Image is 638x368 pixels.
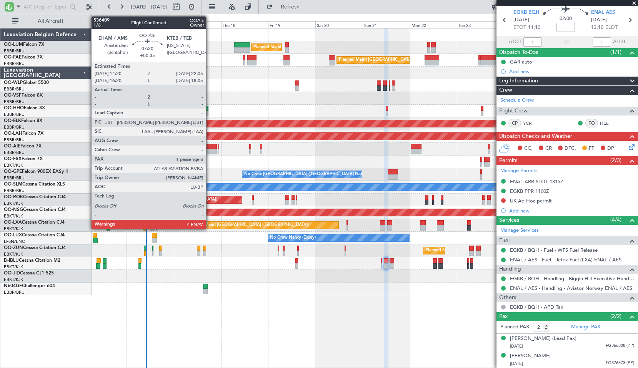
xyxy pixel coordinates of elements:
span: Dispatch Checks and Weather [499,132,572,141]
div: Planned Maint [GEOGRAPHIC_DATA] ([GEOGRAPHIC_DATA]) [188,219,309,231]
a: EGKB / BQH - Handling - Biggin Hill Executive Handling EGKB / BQH [510,275,634,282]
div: Sat 20 [315,21,363,28]
span: OO-LUM [4,42,23,47]
a: OO-JIDCessna CJ1 525 [4,271,54,276]
span: Pax [499,312,508,321]
a: EBKT/KJK [4,251,23,257]
a: OO-ROKCessna Citation CJ4 [4,195,66,199]
span: [DATE] [510,361,523,366]
span: ALDT [613,38,626,46]
a: Manage Permits [500,167,538,175]
div: [PERSON_NAME] [510,352,551,360]
div: [PERSON_NAME] (Lead Pax) [510,335,576,343]
div: Planned Maint [GEOGRAPHIC_DATA] ([GEOGRAPHIC_DATA]) [96,194,217,206]
a: EBBR/BRU [4,86,25,92]
button: All Aircraft [8,15,83,27]
a: EBBR/BRU [4,48,25,54]
div: Tue 16 [127,21,174,28]
a: EBKT/KJK [4,226,23,232]
span: OO-HHO [4,106,24,110]
input: --:-- [523,37,542,47]
span: Leg Information [499,77,538,85]
a: EBBR/BRU [4,175,25,181]
a: Manage Services [500,227,539,234]
a: OO-GPEFalcon 900EX EASy II [4,169,68,174]
a: EGKB / BQH - APD Tax [510,304,563,310]
span: D-IBLU [4,258,19,263]
span: OO-FSX [4,157,22,161]
div: Mon 15 [79,21,127,28]
a: EBKT/KJK [4,277,23,283]
span: OO-LUX [4,233,22,238]
div: Thu 18 [221,21,268,28]
a: OO-WLPGlobal 5500 [4,80,49,85]
a: OO-ELKFalcon 8X [4,119,42,123]
span: EGKB BQH [513,9,540,17]
div: Tue 23 [457,21,504,28]
div: GAR auto [510,59,532,65]
div: Add new [509,207,634,214]
a: OO-ZUNCessna Citation CJ4 [4,246,66,250]
span: (1/1) [610,48,621,56]
span: OO-AIE [4,144,20,149]
div: Planned Maint [GEOGRAPHIC_DATA] ([GEOGRAPHIC_DATA] National) [339,54,478,66]
span: [DATE] [591,16,607,24]
span: ATOT [509,38,521,46]
a: OO-LAHFalcon 7X [4,131,43,136]
a: OO-LUMFalcon 7X [4,42,44,47]
span: [DATE] - [DATE] [131,3,167,10]
div: Mon 22 [410,21,457,28]
span: OO-NSG [4,207,23,212]
span: OO-JID [4,271,20,276]
div: Add new [509,68,634,75]
input: A/C (Reg. or Type) [23,1,68,13]
span: OO-LXA [4,220,22,225]
span: OO-ZUN [4,246,23,250]
a: OO-NSGCessna Citation CJ4 [4,207,66,212]
span: [DATE] [513,16,529,24]
span: OO-GPE [4,169,22,174]
span: DFC, [565,145,576,152]
div: UK Ad Hoc permit [510,197,552,204]
span: [DATE] [510,343,523,349]
a: Schedule Crew [500,97,534,104]
div: No Crew Nancy (Essey) [270,232,316,244]
a: N604GFChallenger 604 [4,284,55,288]
a: EBKT/KJK [4,162,23,168]
span: Services [499,216,519,225]
span: FG376573 (PP) [606,360,634,366]
span: (2/2) [610,312,621,320]
a: OO-AIEFalcon 7X [4,144,42,149]
div: ENAL ARR SLOT 1315Z [510,178,563,185]
span: ENAL AES [591,9,615,17]
a: YCR [523,120,540,127]
span: ETOT [513,24,526,32]
span: CC, [524,145,533,152]
a: ENAL / AES - Fuel - Jetex Fuel (LXA) ENAL / AES [510,256,621,263]
a: OO-LUXCessna Citation CJ4 [4,233,65,238]
div: CP [508,119,521,127]
a: OO-VSFFalcon 8X [4,93,43,98]
a: EBKT/KJK [4,201,23,206]
span: OO-ELK [4,119,21,123]
a: EBBR/BRU [4,112,25,117]
a: D-IBLUCessna Citation M2 [4,258,60,263]
div: No Crew [GEOGRAPHIC_DATA] ([GEOGRAPHIC_DATA] National) [244,169,373,180]
a: EBBR/BRU [4,124,25,130]
button: Refresh [263,1,309,13]
span: 02:00 [560,15,572,23]
a: EBBR/BRU [4,289,25,295]
div: Wed 17 [174,21,221,28]
a: HEL [600,120,617,127]
span: OO-WLP [4,80,23,85]
a: ENAL / AES - Handling - Aviator Norway ENAL / AES [510,285,632,291]
a: EBBR/BRU [4,150,25,156]
div: Planned Maint Kortrijk-[GEOGRAPHIC_DATA] [425,245,515,256]
a: LFSN/ENC [4,239,25,244]
a: OO-LXACessna Citation CJ4 [4,220,65,225]
span: CR [545,145,552,152]
span: Dispatch To-Dos [499,48,538,57]
span: Crew [499,86,512,95]
span: Permits [499,156,517,165]
span: OO-ROK [4,195,23,199]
